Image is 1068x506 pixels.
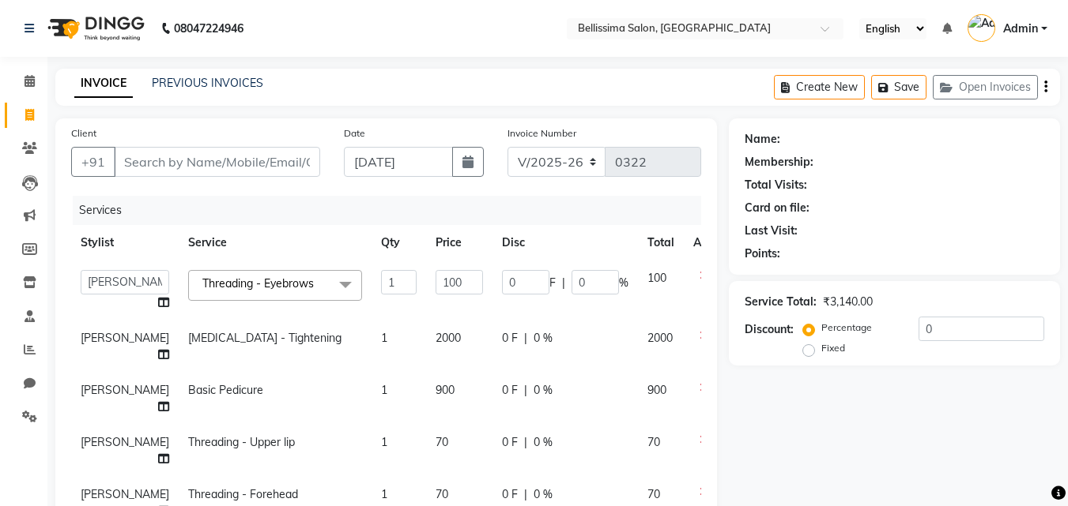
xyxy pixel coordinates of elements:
[524,382,527,399] span: |
[492,225,638,260] th: Disc
[202,276,314,290] span: Threading - Eyebrows
[638,225,684,260] th: Total
[1003,21,1038,37] span: Admin
[502,486,518,503] span: 0 F
[502,382,518,399] span: 0 F
[647,435,660,449] span: 70
[933,75,1038,99] button: Open Invoices
[745,131,780,148] div: Name:
[73,196,713,225] div: Services
[508,126,576,141] label: Invoice Number
[81,487,169,501] span: [PERSON_NAME]
[179,225,372,260] th: Service
[647,487,660,501] span: 70
[745,321,794,338] div: Discount:
[968,14,995,42] img: Admin
[647,271,666,285] span: 100
[314,276,321,290] a: x
[524,330,527,347] span: |
[71,225,179,260] th: Stylist
[684,225,736,260] th: Action
[745,223,798,239] div: Last Visit:
[114,147,320,177] input: Search by Name/Mobile/Email/Code
[40,6,149,51] img: logo
[549,275,556,291] span: F
[534,434,553,451] span: 0 %
[81,383,169,397] span: [PERSON_NAME]
[71,126,96,141] label: Client
[774,75,865,99] button: Create New
[562,275,565,291] span: |
[502,434,518,451] span: 0 F
[152,76,263,90] a: PREVIOUS INVOICES
[436,383,455,397] span: 900
[381,487,387,501] span: 1
[534,330,553,347] span: 0 %
[372,225,426,260] th: Qty
[821,320,872,335] label: Percentage
[174,6,243,51] b: 08047224946
[188,487,298,501] span: Threading - Forehead
[188,383,263,397] span: Basic Pedicure
[871,75,926,99] button: Save
[344,126,365,141] label: Date
[81,435,169,449] span: [PERSON_NAME]
[436,331,461,345] span: 2000
[81,331,169,345] span: [PERSON_NAME]
[524,434,527,451] span: |
[524,486,527,503] span: |
[821,341,845,355] label: Fixed
[745,200,809,216] div: Card on file:
[381,331,387,345] span: 1
[619,275,628,291] span: %
[647,383,666,397] span: 900
[74,69,133,98] a: INVOICE
[647,331,673,345] span: 2000
[381,435,387,449] span: 1
[534,382,553,399] span: 0 %
[188,331,342,345] span: [MEDICAL_DATA] - Tightening
[502,330,518,347] span: 0 F
[71,147,115,177] button: +91
[745,154,813,171] div: Membership:
[823,294,873,310] div: ₹3,140.00
[426,225,492,260] th: Price
[745,177,807,193] div: Total Visits:
[436,435,448,449] span: 70
[745,294,817,310] div: Service Total:
[381,383,387,397] span: 1
[436,487,448,501] span: 70
[534,486,553,503] span: 0 %
[188,435,295,449] span: Threading - Upper lip
[745,246,780,262] div: Points:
